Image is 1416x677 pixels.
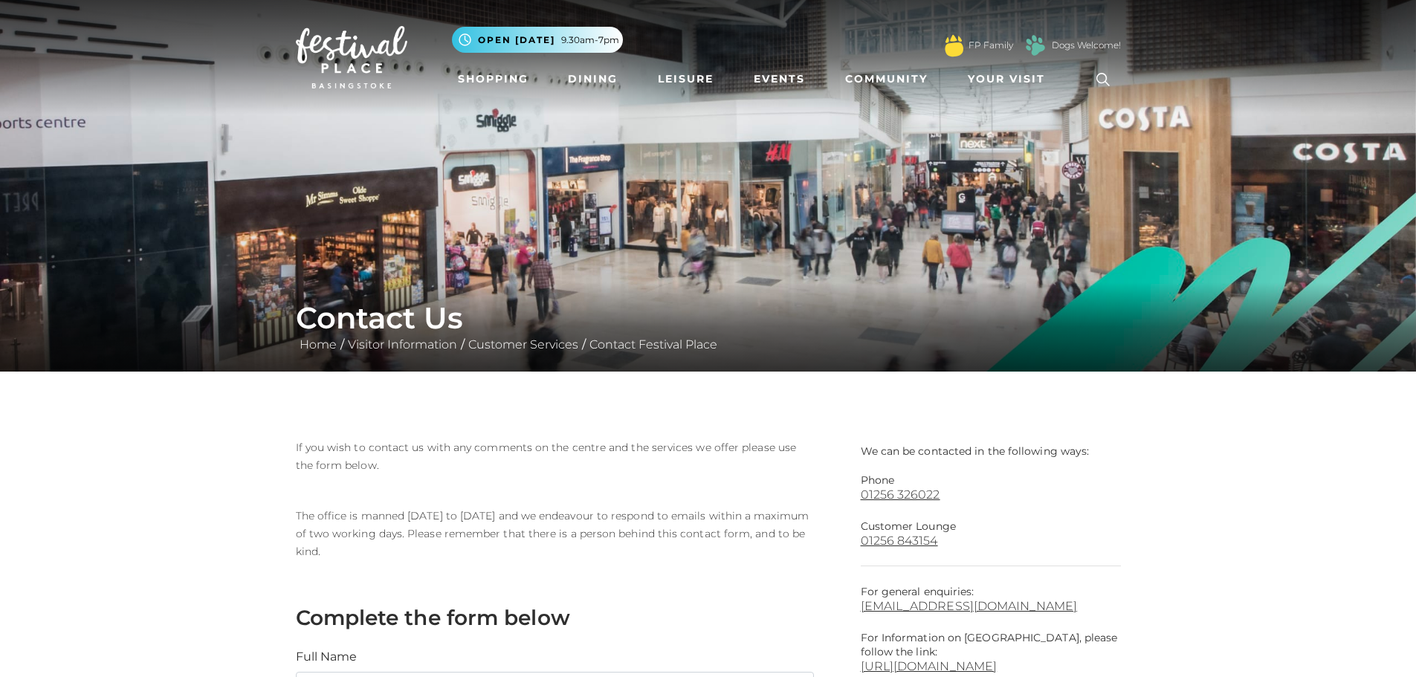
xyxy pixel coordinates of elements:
div: / / / [285,300,1132,354]
a: Dogs Welcome! [1052,39,1121,52]
a: Community [839,65,934,93]
p: Customer Lounge [861,519,1121,534]
img: Festival Place Logo [296,26,407,88]
span: 9.30am-7pm [561,33,619,47]
p: We can be contacted in the following ways: [861,438,1121,459]
p: For Information on [GEOGRAPHIC_DATA], please follow the link: [861,631,1121,659]
button: Open [DATE] 9.30am-7pm [452,27,623,53]
a: [URL][DOMAIN_NAME] [861,659,998,673]
label: Full Name [296,648,357,666]
a: FP Family [969,39,1013,52]
p: Phone [861,473,1121,487]
a: [EMAIL_ADDRESS][DOMAIN_NAME] [861,599,1121,613]
p: The office is manned [DATE] to [DATE] and we endeavour to respond to emails within a maximum of t... [296,507,814,560]
p: If you wish to contact us with any comments on the centre and the services we offer please use th... [296,438,814,474]
a: Dining [562,65,624,93]
h1: Contact Us [296,300,1121,336]
a: Customer Services [465,337,582,352]
a: Events [748,65,811,93]
span: Your Visit [968,71,1045,87]
a: 01256 326022 [861,487,1121,502]
a: Your Visit [962,65,1058,93]
a: Home [296,337,340,352]
a: 01256 843154 [861,534,1121,548]
a: Leisure [652,65,720,93]
p: For general enquiries: [861,585,1121,613]
span: Open [DATE] [478,33,555,47]
a: Shopping [452,65,534,93]
a: Contact Festival Place [586,337,721,352]
a: Visitor Information [344,337,461,352]
h3: Complete the form below [296,605,814,630]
